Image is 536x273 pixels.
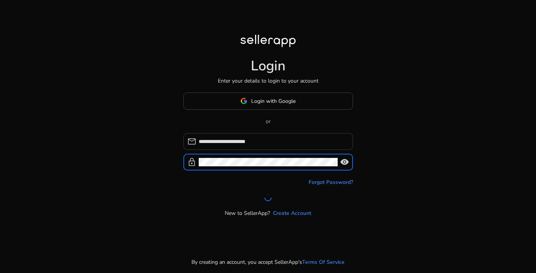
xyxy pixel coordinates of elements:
[218,77,319,85] p: Enter your details to login to your account
[240,97,247,104] img: google-logo.svg
[309,178,353,186] a: Forgot Password?
[225,209,270,217] p: New to SellerApp?
[183,117,353,125] p: or
[251,58,286,74] h1: Login
[302,258,345,266] a: Terms Of Service
[187,158,196,167] span: lock
[183,93,353,110] button: Login with Google
[251,97,296,105] span: Login with Google
[273,209,311,217] a: Create Account
[340,158,349,167] span: visibility
[187,137,196,146] span: mail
